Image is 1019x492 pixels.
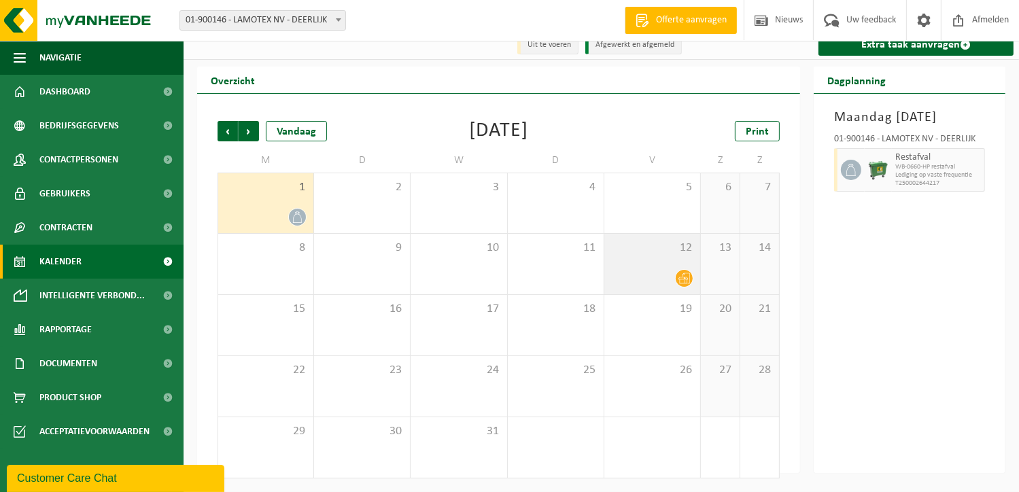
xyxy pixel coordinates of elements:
[225,180,307,195] span: 1
[417,302,500,317] span: 17
[701,148,740,173] td: Z
[179,10,346,31] span: 01-900146 - LAMOTEX NV - DEERLIJK
[39,415,150,449] span: Acceptatievoorwaarden
[321,424,403,439] span: 30
[180,11,345,30] span: 01-900146 - LAMOTEX NV - DEERLIJK
[708,180,733,195] span: 6
[417,241,500,256] span: 10
[895,163,981,171] span: WB-0660-HP restafval
[625,7,737,34] a: Offerte aanvragen
[515,180,597,195] span: 4
[611,241,693,256] span: 12
[225,241,307,256] span: 8
[653,14,730,27] span: Offerte aanvragen
[39,211,92,245] span: Contracten
[708,241,733,256] span: 13
[218,148,314,173] td: M
[814,67,899,93] h2: Dagplanning
[197,67,269,93] h2: Overzicht
[895,179,981,188] span: T250002644217
[818,34,1014,56] a: Extra taak aanvragen
[417,363,500,378] span: 24
[218,121,238,141] span: Vorige
[39,279,145,313] span: Intelligente verbond...
[321,180,403,195] span: 2
[708,302,733,317] span: 20
[314,148,411,173] td: D
[515,302,597,317] span: 18
[417,424,500,439] span: 31
[39,75,90,109] span: Dashboard
[747,302,772,317] span: 21
[515,241,597,256] span: 11
[7,462,227,492] iframe: chat widget
[321,302,403,317] span: 16
[225,302,307,317] span: 15
[708,363,733,378] span: 27
[834,135,985,148] div: 01-900146 - LAMOTEX NV - DEERLIJK
[39,381,101,415] span: Product Shop
[585,36,682,54] li: Afgewerkt en afgemeld
[417,180,500,195] span: 3
[735,121,780,141] a: Print
[225,363,307,378] span: 22
[515,363,597,378] span: 25
[39,143,118,177] span: Contactpersonen
[895,152,981,163] span: Restafval
[868,160,888,180] img: WB-0660-HPE-GN-01
[39,245,82,279] span: Kalender
[239,121,259,141] span: Volgende
[39,313,92,347] span: Rapportage
[746,126,769,137] span: Print
[895,171,981,179] span: Lediging op vaste frequentie
[611,363,693,378] span: 26
[517,36,578,54] li: Uit te voeren
[225,424,307,439] span: 29
[266,121,327,141] div: Vandaag
[747,241,772,256] span: 14
[321,363,403,378] span: 23
[321,241,403,256] span: 9
[611,180,693,195] span: 5
[411,148,507,173] td: W
[740,148,780,173] td: Z
[469,121,528,141] div: [DATE]
[39,177,90,211] span: Gebruikers
[39,41,82,75] span: Navigatie
[611,302,693,317] span: 19
[604,148,701,173] td: V
[747,363,772,378] span: 28
[39,347,97,381] span: Documenten
[508,148,604,173] td: D
[834,107,985,128] h3: Maandag [DATE]
[747,180,772,195] span: 7
[39,109,119,143] span: Bedrijfsgegevens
